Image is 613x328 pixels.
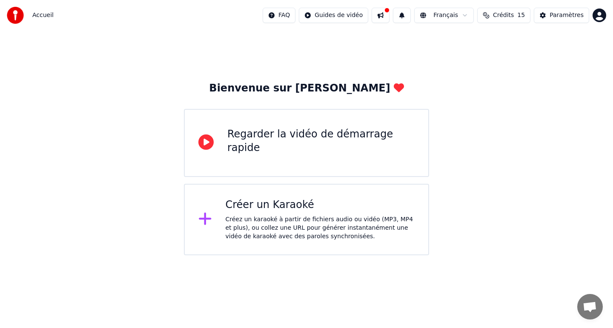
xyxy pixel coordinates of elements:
[209,82,404,95] div: Bienvenue sur [PERSON_NAME]
[493,11,514,20] span: Crédits
[299,8,368,23] button: Guides de vidéo
[32,11,54,20] span: Accueil
[227,128,415,155] div: Regarder la vidéo de démarrage rapide
[226,215,415,241] div: Créez un karaoké à partir de fichiers audio ou vidéo (MP3, MP4 et plus), ou collez une URL pour g...
[577,294,603,319] div: Ouvrir le chat
[550,11,584,20] div: Paramètres
[226,198,415,212] div: Créer un Karaoké
[7,7,24,24] img: youka
[517,11,525,20] span: 15
[534,8,589,23] button: Paramètres
[32,11,54,20] nav: breadcrumb
[263,8,295,23] button: FAQ
[477,8,530,23] button: Crédits15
